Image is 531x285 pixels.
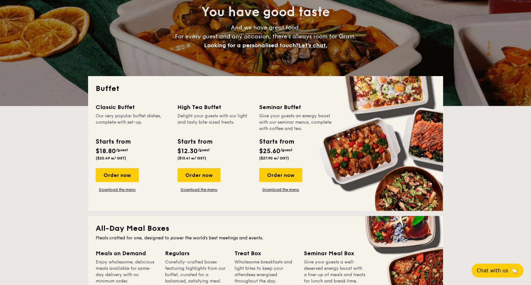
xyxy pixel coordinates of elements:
a: Download the menu [177,187,221,192]
button: Chat with us🦙 [471,263,523,277]
span: /guest [116,148,128,152]
div: Order now [259,168,302,182]
span: ($20.49 w/ GST) [96,156,126,160]
a: Download the menu [96,187,139,192]
div: High Tea Buffet [177,103,252,112]
span: Looking for a personalised touch? [204,42,298,49]
span: And we have great food. For every guest and any occasion, there’s always room for Grain. [175,24,356,49]
div: Seminar Meal Box [304,249,366,258]
div: Give your guests an energy boost with our seminar menus, complete with coffee and tea. [259,113,333,132]
div: Regulars [165,249,227,258]
span: $18.80 [96,147,116,155]
span: $25.60 [259,147,280,155]
span: Chat with us [477,268,508,274]
span: ($27.90 w/ GST) [259,156,289,160]
div: Treat Box [234,249,296,258]
div: Order now [177,168,221,182]
div: Order now [96,168,139,182]
div: Enjoy wholesome, delicious meals available for same-day delivery with no minimum order. [96,259,157,284]
div: Wholesome breakfasts and light bites to keep your attendees energised throughout the day. [234,259,296,284]
span: Let's chat. [298,42,327,49]
div: Classic Buffet [96,103,170,112]
span: /guest [280,148,292,152]
h2: Buffet [96,84,435,94]
div: Meals crafted for one, designed to power the world's best meetings and events. [96,235,435,241]
div: Our very popular buffet dishes, complete with set-up. [96,113,170,132]
h2: All-Day Meal Boxes [96,223,435,234]
div: Starts from [96,137,130,146]
span: You have good taste [202,4,330,20]
div: Carefully-crafted boxes featuring highlights from our buffet, curated for a balanced, satisfying ... [165,259,227,284]
a: Download the menu [259,187,302,192]
div: Give your guests a well-deserved energy boost with a line-up of meals and treats for lunch and br... [304,259,366,284]
span: 🦙 [511,267,518,274]
span: ($13.41 w/ GST) [177,156,206,160]
span: $12.30 [177,147,198,155]
div: Starts from [177,137,212,146]
div: Starts from [259,137,294,146]
div: Delight your guests with our light and tasty bite-sized treats. [177,113,252,132]
div: Seminar Buffet [259,103,333,112]
span: /guest [198,148,210,152]
div: Meals on Demand [96,249,157,258]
